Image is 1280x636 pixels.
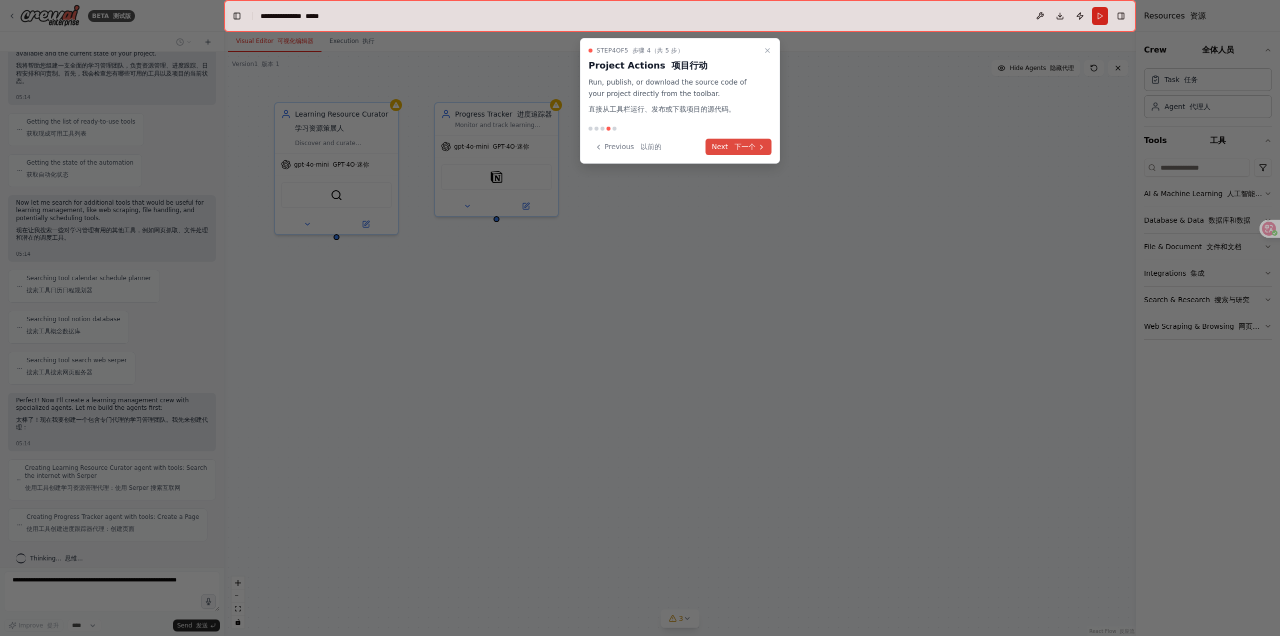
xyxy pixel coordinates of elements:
[640,143,661,151] font: 以前的
[671,60,707,71] font: 项目行动
[588,59,759,73] h3: Project Actions
[588,77,759,119] p: Run, publish, or download the source code of your project directly from the toolbar.
[705,139,771,155] button: Next 下一个
[632,47,683,54] font: 步骤 4（共 5 步）
[588,105,735,113] font: 直接从工具栏运行、发布或下载项目的源代码。
[734,143,755,151] font: 下一个
[588,139,667,155] button: Previous 以前的
[761,45,773,57] button: Close walkthrough
[230,9,244,23] button: Hide left sidebar
[596,47,683,55] span: Step 4 of 5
